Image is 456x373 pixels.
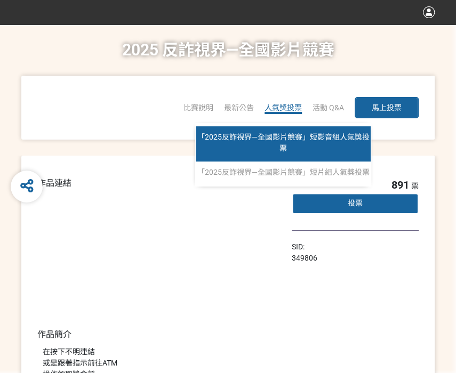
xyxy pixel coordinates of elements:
[224,103,254,112] a: 最新公告
[265,103,302,112] span: 人氣獎投票
[355,97,419,118] button: 馬上投票
[37,329,71,339] span: 作品簡介
[348,199,363,207] span: 投票
[122,25,334,76] h1: 2025 反詐視界—全國影片競賽
[196,161,371,183] a: 「2025反詐視界—全國影片競賽」短片組人氣獎投票
[197,168,370,176] span: 「2025反詐視界—全國影片競賽」短片組人氣獎投票
[197,133,370,152] span: 「2025反詐視界—全國影片競賽」短影音組人氣獎投票
[411,182,419,190] span: 票
[37,178,71,188] span: 作品連結
[372,103,402,112] span: 馬上投票
[391,179,409,191] span: 891
[292,242,317,262] span: SID: 349806
[313,103,344,112] a: 活動 Q&A
[325,241,379,252] iframe: IFrame Embed
[196,126,371,161] a: 「2025反詐視界—全國影片競賽」短影音組人氣獎投票
[183,103,213,112] a: 比賽說明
